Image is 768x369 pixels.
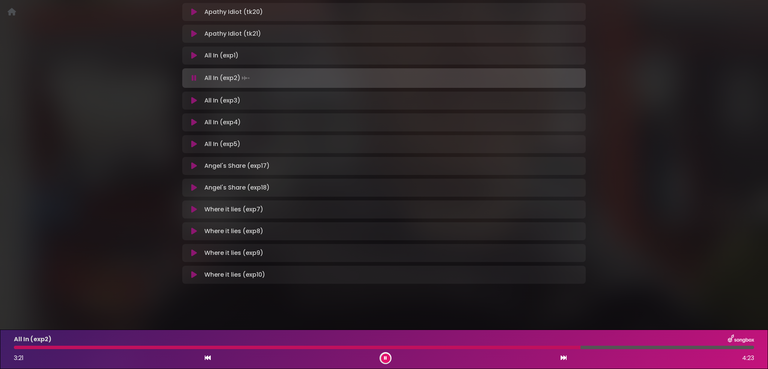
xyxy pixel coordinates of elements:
p: Angel's Share (exp17) [204,161,270,170]
p: All In (exp4) [204,118,241,127]
p: All In (exp5) [204,140,240,149]
p: All In (exp1) [204,51,238,60]
p: Where it lies (exp10) [204,270,265,279]
p: Where it lies (exp8) [204,227,263,236]
img: waveform4.gif [240,73,251,83]
p: Where it lies (exp7) [204,205,263,214]
p: Angel's Share (exp18) [204,183,270,192]
p: Apathy Idiot (tk20) [204,8,263,17]
p: Apathy Idiot (tk21) [204,29,261,38]
p: All In (exp3) [204,96,240,105]
p: Where it lies (exp9) [204,249,263,258]
p: All In (exp2) [204,73,251,83]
